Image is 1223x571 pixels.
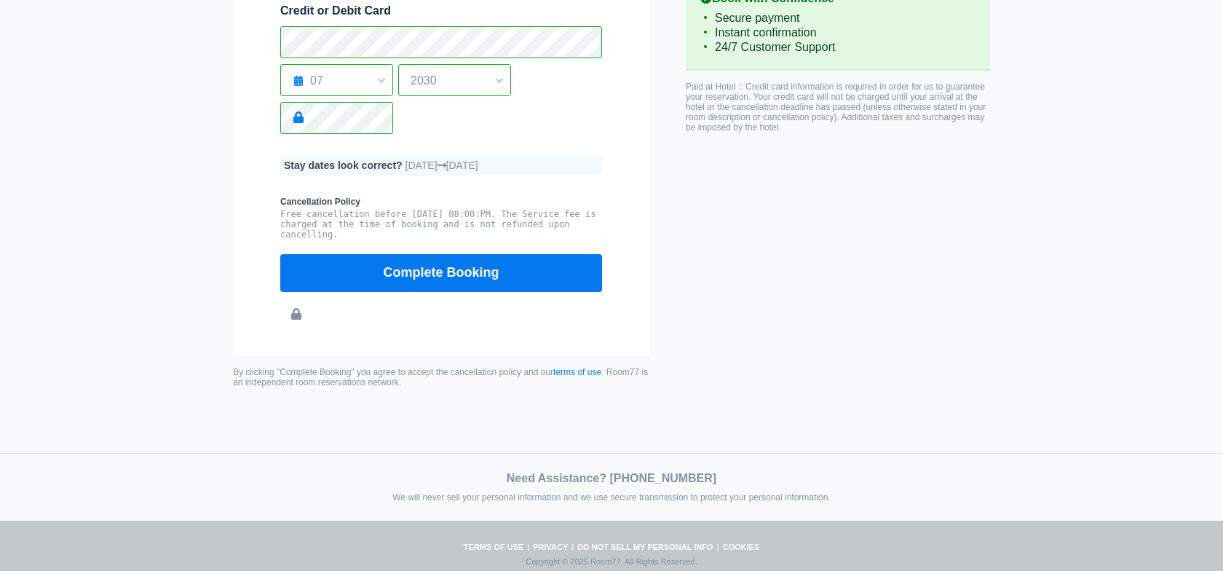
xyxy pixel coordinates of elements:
[218,492,1005,503] div: We will never sell your personal information and we use secure transmission to protect your perso...
[248,543,975,566] div: | | |
[280,209,602,240] pre: Free cancellation before [DATE] 08:00:PM. The Service fee is charged at the time of booking and i...
[574,543,716,551] a: Do not sell my personal info
[281,68,392,93] span: 07
[399,68,510,93] span: 2030
[280,197,602,207] b: Cancellation Policy
[700,11,975,25] li: Secure payment
[218,472,1005,485] div: Need Assistance? [PHONE_NUMBER]
[284,160,403,171] b: Stay dates look correct?
[700,40,975,55] li: 24/7 Customer Support
[280,254,602,292] button: Complete Booking
[686,82,986,133] span: Paid at Hotel :: Credit card information is required in order for us to guarantee your reservatio...
[233,367,649,387] small: By clicking "Complete Booking" you agree to accept the cancellation policy and our . Room77 is an...
[405,160,478,171] span: [DATE] [DATE]
[700,25,975,40] li: Instant confirmation
[280,4,391,17] span: Credit or Debit Card
[258,557,965,566] small: Copyright © 2025 Room77. All Rights Reserved.
[553,367,601,377] a: terms of use
[719,543,763,551] a: Cookies
[460,543,528,551] a: Terms of Use
[529,543,571,551] a: Privacy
